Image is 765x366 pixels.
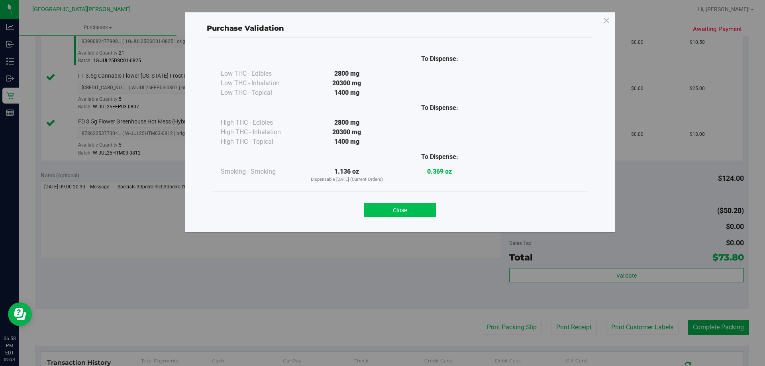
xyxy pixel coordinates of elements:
[221,167,300,176] div: Smoking - Smoking
[364,203,436,217] button: Close
[300,167,393,183] div: 1.136 oz
[393,54,486,64] div: To Dispense:
[300,88,393,98] div: 1400 mg
[221,118,300,127] div: High THC - Edibles
[221,127,300,137] div: High THC - Inhalation
[8,302,32,326] iframe: Resource center
[300,127,393,137] div: 20300 mg
[221,88,300,98] div: Low THC - Topical
[221,69,300,78] div: Low THC - Edibles
[393,152,486,162] div: To Dispense:
[393,103,486,113] div: To Dispense:
[427,168,452,175] strong: 0.369 oz
[300,78,393,88] div: 20300 mg
[221,137,300,147] div: High THC - Topical
[300,69,393,78] div: 2800 mg
[207,24,284,33] span: Purchase Validation
[300,176,393,183] p: Dispensable [DATE] (Current Orders)
[221,78,300,88] div: Low THC - Inhalation
[300,137,393,147] div: 1400 mg
[300,118,393,127] div: 2800 mg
